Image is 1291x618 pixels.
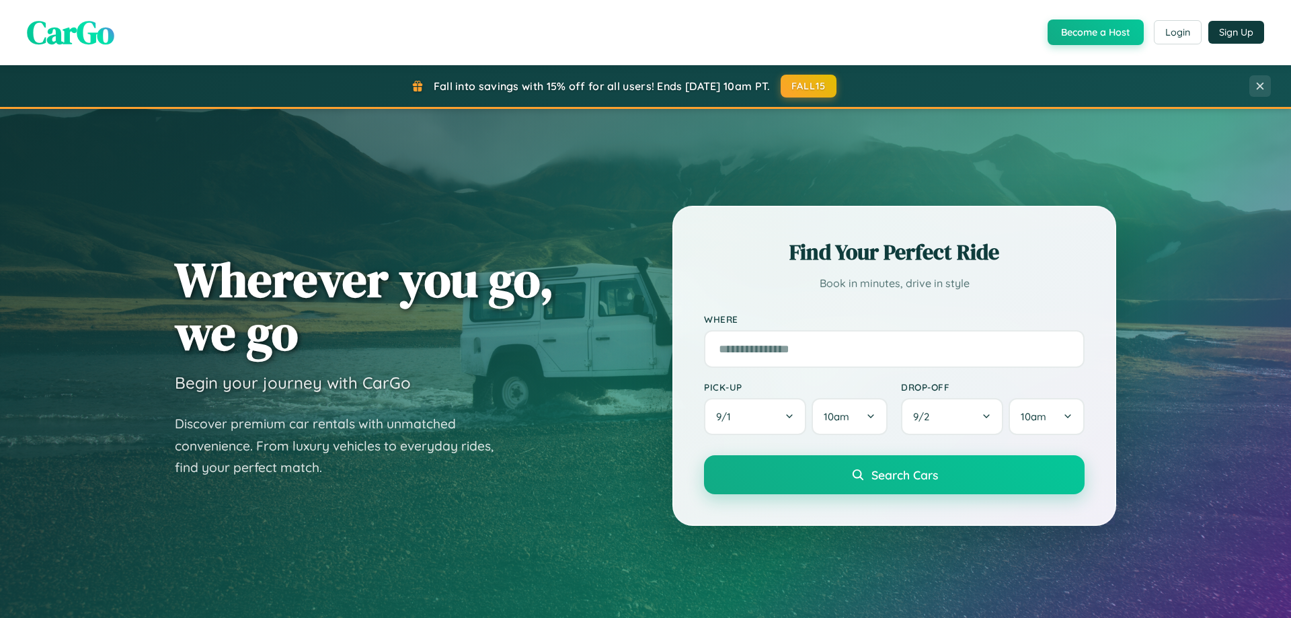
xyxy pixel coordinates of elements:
[871,467,938,482] span: Search Cars
[781,75,837,98] button: FALL15
[1154,20,1202,44] button: Login
[704,398,806,435] button: 9/1
[175,373,411,393] h3: Begin your journey with CarGo
[175,253,554,359] h1: Wherever you go, we go
[1021,410,1046,423] span: 10am
[1208,21,1264,44] button: Sign Up
[704,455,1085,494] button: Search Cars
[175,413,511,479] p: Discover premium car rentals with unmatched convenience. From luxury vehicles to everyday rides, ...
[704,237,1085,267] h2: Find Your Perfect Ride
[812,398,888,435] button: 10am
[716,410,738,423] span: 9 / 1
[824,410,849,423] span: 10am
[1009,398,1085,435] button: 10am
[901,381,1085,393] label: Drop-off
[704,381,888,393] label: Pick-up
[1048,20,1144,45] button: Become a Host
[434,79,771,93] span: Fall into savings with 15% off for all users! Ends [DATE] 10am PT.
[704,274,1085,293] p: Book in minutes, drive in style
[704,313,1085,325] label: Where
[913,410,936,423] span: 9 / 2
[27,10,114,54] span: CarGo
[901,398,1003,435] button: 9/2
